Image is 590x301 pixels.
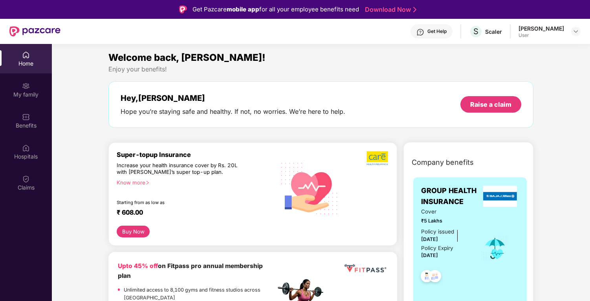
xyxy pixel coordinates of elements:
[417,268,436,287] img: svg+xml;base64,PHN2ZyB4bWxucz0iaHR0cDovL3d3dy53My5vcmcvMjAwMC9zdmciIHdpZHRoPSI0OC45NDMiIGhlaWdodD...
[117,151,275,159] div: Super-topup Insurance
[421,217,472,225] span: ₹5 Lakhs
[473,27,478,36] span: S
[425,268,445,287] img: svg+xml;base64,PHN2ZyB4bWxucz0iaHR0cDovL3d3dy53My5vcmcvMjAwMC9zdmciIHdpZHRoPSI0OC45NDMiIGhlaWdodD...
[482,235,508,261] img: icon
[413,5,416,14] img: Stroke
[145,181,150,185] span: right
[9,26,60,36] img: New Pazcare Logo
[519,32,564,38] div: User
[421,185,481,208] span: GROUP HEALTH INSURANCE
[22,144,30,152] img: svg+xml;base64,PHN2ZyBpZD0iSG9zcGl0YWxzIiB4bWxucz0iaHR0cDovL3d3dy53My5vcmcvMjAwMC9zdmciIHdpZHRoPS...
[22,113,30,121] img: svg+xml;base64,PHN2ZyBpZD0iQmVuZWZpdHMiIHhtbG5zPSJodHRwOi8vd3d3LnczLm9yZy8yMDAwL3N2ZyIgd2lkdGg9Ij...
[343,261,388,275] img: fppp.png
[121,108,345,116] div: Hope you’re staying safe and healthy. If not, no worries. We’re here to help.
[118,262,158,270] b: Upto 45% off
[365,5,414,14] a: Download Now
[275,153,343,223] img: svg+xml;base64,PHN2ZyB4bWxucz0iaHR0cDovL3d3dy53My5vcmcvMjAwMC9zdmciIHhtbG5zOnhsaW5rPSJodHRwOi8vd3...
[108,52,266,63] span: Welcome back, [PERSON_NAME]!
[485,28,502,35] div: Scaler
[573,28,579,35] img: svg+xml;base64,PHN2ZyBpZD0iRHJvcGRvd24tMzJ4MzIiIHhtbG5zPSJodHRwOi8vd3d3LnczLm9yZy8yMDAwL3N2ZyIgd2...
[117,162,242,176] div: Increase your health insurance cover by Rs. 20L with [PERSON_NAME]’s super top-up plan.
[118,262,263,279] b: on Fitpass pro annual membership plan
[117,200,242,205] div: Starting from as low as
[117,208,268,218] div: ₹ 608.00
[470,100,511,109] div: Raise a claim
[227,5,259,13] strong: mobile app
[519,25,564,32] div: [PERSON_NAME]
[117,226,150,237] button: Buy Now
[421,228,454,236] div: Policy issued
[416,28,424,36] img: svg+xml;base64,PHN2ZyBpZD0iSGVscC0zMngzMiIgeG1sbnM9Imh0dHA6Ly93d3cudzMub3JnLzIwMDAvc3ZnIiB3aWR0aD...
[108,65,533,73] div: Enjoy your benefits!
[412,157,474,168] span: Company benefits
[22,51,30,59] img: svg+xml;base64,PHN2ZyBpZD0iSG9tZSIgeG1sbnM9Imh0dHA6Ly93d3cudzMub3JnLzIwMDAvc3ZnIiB3aWR0aD0iMjAiIG...
[483,186,517,207] img: insurerLogo
[421,252,438,258] span: [DATE]
[22,82,30,90] img: svg+xml;base64,PHN2ZyB3aWR0aD0iMjAiIGhlaWdodD0iMjAiIHZpZXdCb3g9IjAgMCAyMCAyMCIgZmlsbD0ibm9uZSIgeG...
[179,5,187,13] img: Logo
[421,244,453,252] div: Policy Expiry
[117,179,271,185] div: Know more
[121,93,345,103] div: Hey, [PERSON_NAME]
[22,175,30,183] img: svg+xml;base64,PHN2ZyBpZD0iQ2xhaW0iIHhtbG5zPSJodHRwOi8vd3d3LnczLm9yZy8yMDAwL3N2ZyIgd2lkdGg9IjIwIi...
[421,208,472,216] span: Cover
[192,5,359,14] div: Get Pazcare for all your employee benefits need
[366,151,389,166] img: b5dec4f62d2307b9de63beb79f102df3.png
[421,236,438,242] span: [DATE]
[427,28,447,35] div: Get Help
